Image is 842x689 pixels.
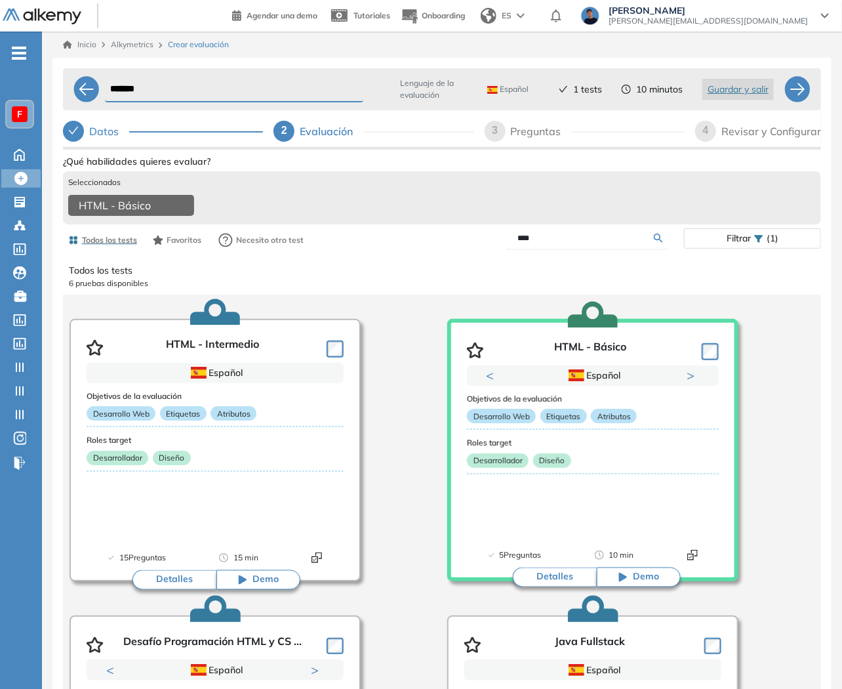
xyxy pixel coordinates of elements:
span: Lenguaje de la evaluación [400,77,469,101]
p: HTML - Intermedio [166,338,259,358]
button: Next [687,369,700,382]
span: Guardar y salir [708,82,769,96]
img: arrow [517,13,525,18]
i: - [12,52,26,54]
img: ESP [191,367,207,379]
span: [PERSON_NAME] [609,5,808,16]
h3: Objetivos de la evaluación [87,392,344,401]
p: Desafío Programación HTML y CS ... [123,635,302,655]
div: Español [133,663,298,677]
p: Desarrollo Web [87,406,155,421]
span: ES [502,10,511,22]
button: Detalles [132,570,216,590]
span: Filtrar [727,229,751,248]
button: 3 [228,680,239,682]
span: Español [487,84,529,94]
span: 1 tests [573,83,602,96]
a: Inicio [63,39,96,51]
span: Demo [633,571,659,584]
button: 1 [191,680,207,682]
p: Desarrollo Web [467,409,536,423]
button: Onboarding [401,2,465,30]
span: HTML - Básico [79,198,151,213]
span: check [559,85,568,94]
span: 10 min [609,549,634,562]
h3: Objetivos de la evaluación [467,394,719,404]
span: Todos los tests [82,234,137,246]
p: Java Fullstack [555,635,626,655]
span: clock-circle [622,85,631,94]
p: Diseño [153,451,191,465]
div: Datos [89,121,129,142]
span: check [68,125,79,136]
div: Español [133,365,298,380]
button: Detalles [513,568,597,587]
button: 1 [577,386,593,388]
div: Widget de chat [776,626,842,689]
div: Revisar y Configurar [721,121,821,142]
button: Previous [486,369,499,382]
span: Necesito otro test [236,234,304,246]
div: Español [513,368,673,383]
span: Crear evaluación [168,39,229,51]
button: Todos los tests [63,229,142,251]
div: 2Evaluación [273,121,473,142]
p: 6 pruebas disponibles [69,278,815,289]
a: Agendar una demo [232,7,317,22]
p: Desarrollador [467,453,529,468]
span: ¿Qué habilidades quieres evaluar? [63,155,210,169]
p: Desarrollador [87,451,148,465]
img: Format test logo [687,550,698,560]
span: Favoritos [167,234,202,246]
button: Guardar y salir [702,79,774,100]
img: ESP [487,86,498,94]
span: [PERSON_NAME][EMAIL_ADDRESS][DOMAIN_NAME] [609,16,808,26]
span: 2 [281,125,287,136]
img: ESP [569,664,584,676]
span: Seleccionados [68,177,121,188]
span: Tutoriales [353,10,390,20]
img: ESP [191,664,207,676]
img: Format test logo [311,553,322,563]
button: Next [311,663,324,677]
div: 3Preguntas [485,121,685,142]
span: 10 minutos [636,83,683,96]
iframe: Chat Widget [776,626,842,689]
div: Preguntas [511,121,572,142]
button: Demo [216,570,300,590]
button: Previous [106,663,119,677]
span: 5 Preguntas [500,549,542,562]
button: 2 [598,386,609,388]
div: Español [511,663,675,677]
span: 3 [492,125,498,136]
span: Alkymetrics [111,39,153,49]
p: Diseño [533,453,571,468]
button: 2 [212,680,223,682]
span: 15 min [233,551,258,564]
p: Atributos [210,406,256,421]
div: Evaluación [300,121,363,142]
button: Necesito otro test [212,227,310,253]
img: world [481,8,496,24]
img: Logo [3,9,81,25]
div: Datos [63,121,263,142]
button: Favoritos [148,229,207,251]
div: 4Revisar y Configurar [695,121,821,142]
span: 15 Preguntas [119,551,166,564]
span: 4 [703,125,709,136]
p: Todos los tests [69,264,815,278]
img: ESP [569,369,584,381]
p: Atributos [591,409,637,423]
span: Onboarding [422,10,465,20]
span: (1) [767,229,778,248]
p: HTML - Básico [554,341,626,360]
span: Demo [252,574,279,587]
p: Etiquetas [160,406,207,421]
h3: Roles target [87,436,344,445]
button: Demo [597,568,681,587]
span: F [17,109,22,119]
p: Etiquetas [540,409,587,423]
span: Agendar una demo [247,10,317,20]
h3: Roles target [467,438,719,448]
